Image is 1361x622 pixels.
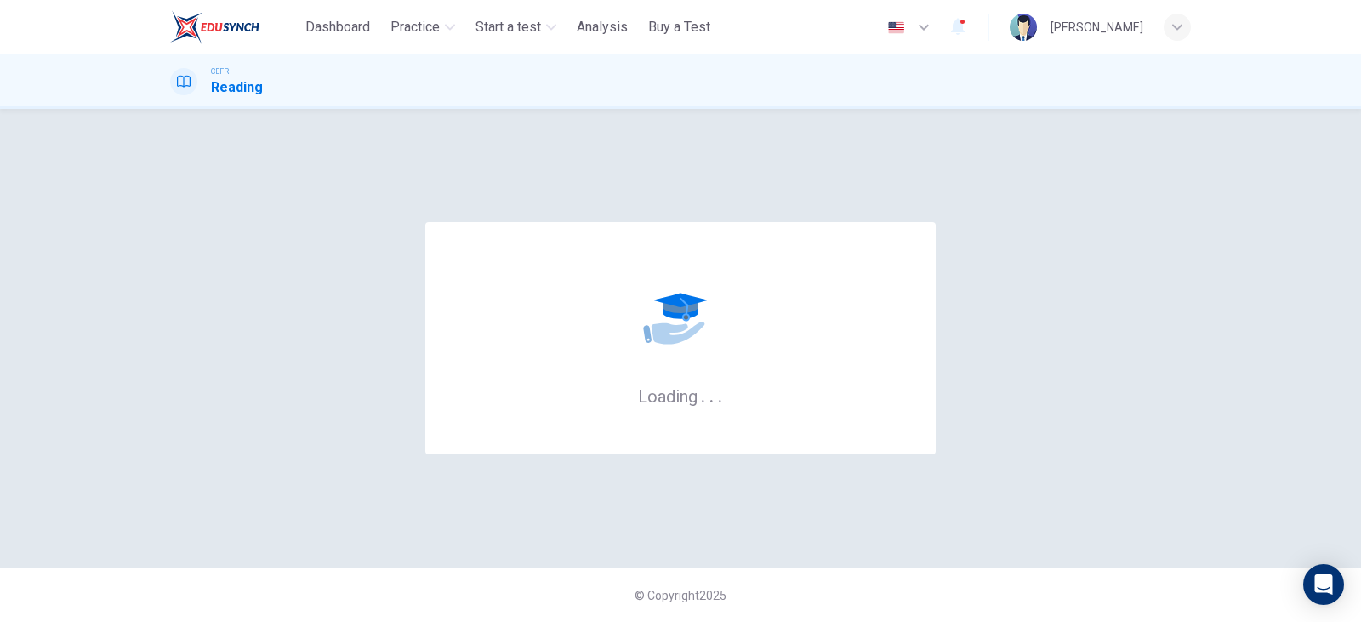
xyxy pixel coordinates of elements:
[469,12,563,43] button: Start a test
[635,589,726,602] span: © Copyright 2025
[570,12,635,43] button: Analysis
[170,10,259,44] img: ELTC logo
[390,17,440,37] span: Practice
[384,12,462,43] button: Practice
[648,17,710,37] span: Buy a Test
[717,380,723,408] h6: .
[299,12,377,43] button: Dashboard
[886,21,907,34] img: en
[305,17,370,37] span: Dashboard
[170,10,299,44] a: ELTC logo
[211,66,229,77] span: CEFR
[211,77,263,98] h1: Reading
[1051,17,1143,37] div: [PERSON_NAME]
[1303,564,1344,605] div: Open Intercom Messenger
[700,380,706,408] h6: .
[1010,14,1037,41] img: Profile picture
[475,17,541,37] span: Start a test
[709,380,715,408] h6: .
[641,12,717,43] button: Buy a Test
[577,17,628,37] span: Analysis
[638,385,723,407] h6: Loading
